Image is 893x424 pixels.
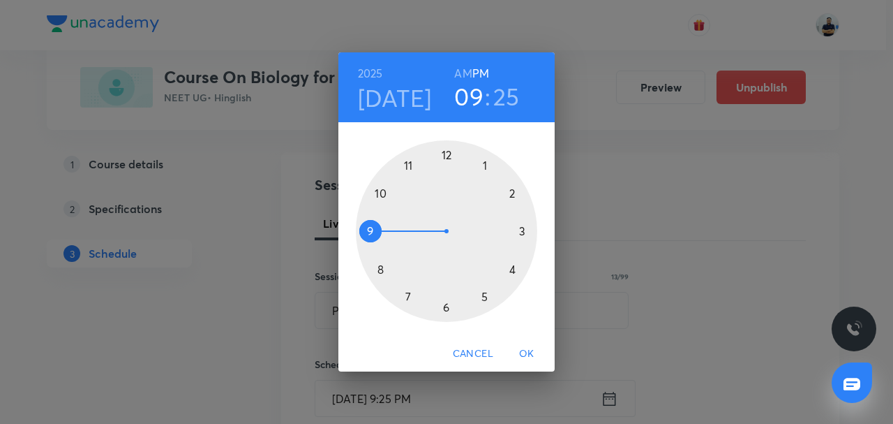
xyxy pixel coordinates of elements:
[447,341,499,367] button: Cancel
[358,83,432,112] button: [DATE]
[454,82,483,111] button: 09
[454,64,472,83] button: AM
[504,341,549,367] button: OK
[472,64,489,83] button: PM
[493,82,520,111] button: 25
[358,64,383,83] button: 2025
[510,345,543,363] span: OK
[453,345,493,363] span: Cancel
[485,82,490,111] h3: :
